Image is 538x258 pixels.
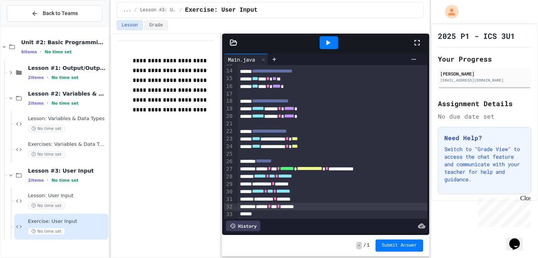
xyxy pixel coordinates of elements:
[226,221,260,231] div: History
[134,7,137,13] span: /
[224,218,233,226] div: 34
[444,145,525,183] p: Switch to "Grade View" to access the chat feature and communicate with your teacher for help and ...
[45,49,72,54] span: No time set
[28,167,107,174] span: Lesson #3: User Input
[21,49,37,54] span: 6 items
[440,77,529,83] div: [EMAIL_ADDRESS][DOMAIN_NAME]
[437,3,461,20] div: My Account
[28,178,44,183] span: 2 items
[224,158,233,165] div: 26
[28,90,107,97] span: Lesson #2: Variables & Data Types
[28,75,44,80] span: 2 items
[356,242,362,249] span: -
[144,20,168,30] button: Grade
[28,151,65,158] span: No time set
[47,100,48,106] span: •
[224,203,233,211] div: 32
[28,125,65,132] span: No time set
[224,188,233,196] div: 30
[117,20,143,30] button: Lesson
[140,7,176,13] span: Lesson #3: User Input
[224,67,233,75] div: 14
[438,98,531,109] h2: Assignment Details
[224,128,233,135] div: 22
[3,3,52,48] div: Chat with us now!Close
[224,56,259,63] div: Main.java
[40,49,42,55] span: •
[224,196,233,203] div: 31
[28,193,107,199] span: Lesson: User Input
[28,141,107,148] span: Exercises: Variables & Data Types
[224,135,233,143] div: 23
[224,173,233,181] div: 28
[123,7,131,13] span: ...
[224,150,233,158] div: 25
[51,178,79,183] span: No time set
[224,143,233,150] div: 24
[185,6,258,15] span: Exercise: User Input
[475,195,530,227] iframe: chat widget
[224,181,233,188] div: 29
[43,9,78,17] span: Back to Teams
[224,113,233,120] div: 20
[224,90,233,98] div: 17
[382,243,417,249] span: Submit Answer
[444,133,525,142] h3: Need Help?
[438,112,531,121] div: No due date set
[51,75,79,80] span: No time set
[224,165,233,173] div: 27
[367,243,369,249] span: 1
[28,101,44,106] span: 2 items
[7,5,102,22] button: Back to Teams
[363,243,366,249] span: /
[28,202,65,209] span: No time set
[224,75,233,82] div: 15
[47,74,48,80] span: •
[28,65,107,71] span: Lesson #1: Output/Output Formatting
[224,120,233,128] div: 21
[21,39,107,46] span: Unit #2: Basic Programming Concepts
[224,211,233,218] div: 33
[438,31,515,41] h1: 2025 P1 - ICS 3U1
[51,101,79,106] span: No time set
[438,54,531,64] h2: Your Progress
[506,228,530,250] iframe: chat widget
[224,83,233,90] div: 16
[28,218,107,225] span: Exercise: User Input
[376,239,423,252] button: Submit Answer
[28,228,65,235] span: No time set
[440,70,529,77] div: [PERSON_NAME]
[224,105,233,113] div: 19
[28,116,107,122] span: Lesson: Variables & Data Types
[224,54,268,65] div: Main.java
[224,97,233,105] div: 18
[47,177,48,183] span: •
[179,7,182,13] span: /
